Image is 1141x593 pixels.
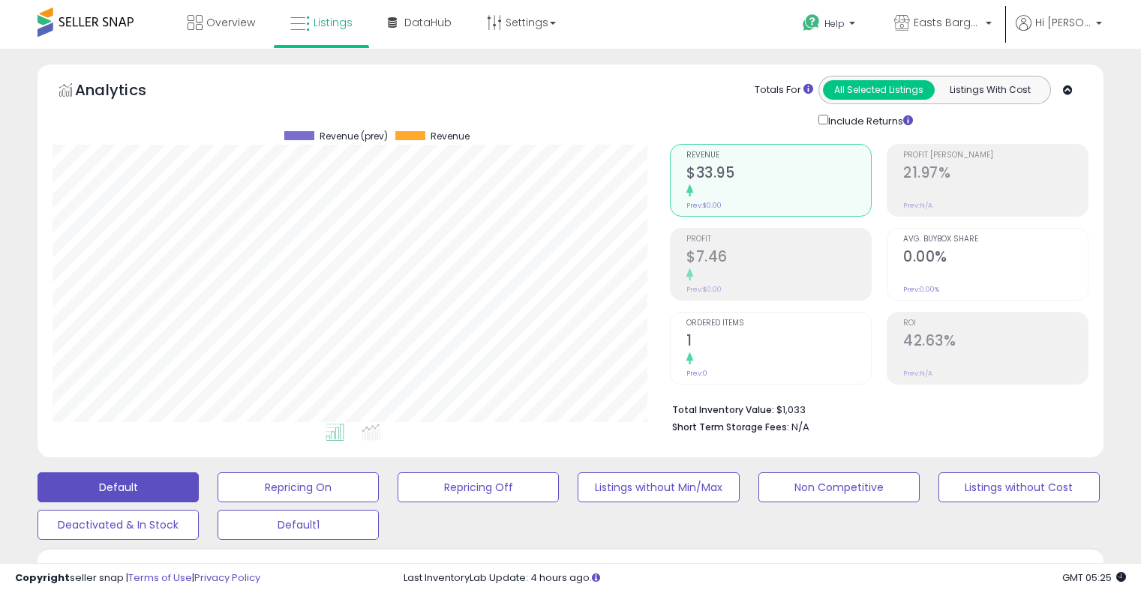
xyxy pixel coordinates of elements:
[404,15,452,30] span: DataHub
[672,403,774,416] b: Total Inventory Value:
[686,235,871,244] span: Profit
[686,369,707,378] small: Prev: 0
[686,164,871,184] h2: $33.95
[404,571,1126,586] div: Last InventoryLab Update: 4 hours ago.
[398,472,559,502] button: Repricing Off
[823,80,935,100] button: All Selected Listings
[686,151,871,160] span: Revenue
[824,17,845,30] span: Help
[686,332,871,352] h2: 1
[1062,571,1126,585] span: 2025-10-13 05:25 GMT
[15,571,260,586] div: seller snap | |
[1035,15,1091,30] span: Hi [PERSON_NAME]
[686,319,871,328] span: Ordered Items
[903,332,1088,352] h2: 42.63%
[903,285,939,294] small: Prev: 0.00%
[802,13,821,32] i: Get Help
[755,83,813,97] div: Totals For
[934,80,1046,100] button: Listings With Cost
[578,472,739,502] button: Listings without Min/Max
[672,421,789,433] b: Short Term Storage Fees:
[128,571,192,585] a: Terms of Use
[903,235,1088,244] span: Avg. Buybox Share
[672,400,1077,418] li: $1,033
[218,472,379,502] button: Repricing On
[686,248,871,268] h2: $7.46
[807,112,931,129] div: Include Returns
[431,131,470,142] span: Revenue
[194,571,260,585] a: Privacy Policy
[38,510,199,540] button: Deactivated & In Stock
[1016,15,1102,49] a: Hi [PERSON_NAME]
[38,472,199,502] button: Default
[903,151,1088,160] span: Profit [PERSON_NAME]
[206,15,255,30] span: Overview
[791,420,809,434] span: N/A
[903,164,1088,184] h2: 21.97%
[686,285,722,294] small: Prev: $0.00
[15,571,70,585] strong: Copyright
[758,472,920,502] button: Non Competitive
[314,15,353,30] span: Listings
[75,79,176,104] h5: Analytics
[320,131,388,142] span: Revenue (prev)
[903,248,1088,268] h2: 0.00%
[903,319,1088,328] span: ROI
[903,201,932,210] small: Prev: N/A
[791,2,870,49] a: Help
[938,472,1100,502] button: Listings without Cost
[903,369,932,378] small: Prev: N/A
[218,510,379,540] button: Default1
[914,15,981,30] span: Easts Bargains
[686,201,722,210] small: Prev: $0.00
